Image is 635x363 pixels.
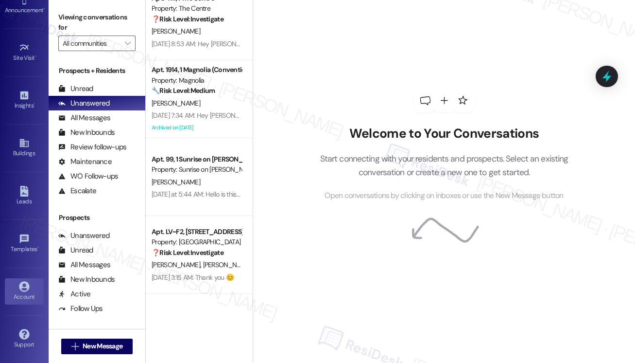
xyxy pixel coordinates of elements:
span: • [43,5,45,12]
a: Buildings [5,135,44,161]
strong: ❓ Risk Level: Investigate [152,15,223,23]
div: Unread [58,245,93,255]
span: New Message [83,341,122,351]
div: Property: Magnolia [152,75,241,86]
div: New Inbounds [58,127,115,138]
div: Follow Ups [58,304,103,314]
strong: ❓ Risk Level: Investigate [152,248,223,257]
i:  [125,39,130,47]
label: Viewing conversations for [58,10,136,36]
span: • [35,53,36,60]
div: Apt. 99, 1 Sunrise on [PERSON_NAME] [152,154,241,164]
div: Prospects + Residents [49,66,145,76]
div: Property: [GEOGRAPHIC_DATA] [152,237,241,247]
div: [DATE] 3:15 AM: Thank you 😊 [152,273,234,282]
h2: Welcome to Your Conversations [305,126,583,142]
div: Active [58,289,91,299]
div: New Inbounds [58,274,115,285]
div: Maintenance [58,157,112,167]
div: Archived on [DATE] [151,122,242,134]
div: [DATE] 8:53 AM: Hey [PERSON_NAME], we appreciate your text! We'll be back at 11AM to help you out... [152,39,582,48]
div: Unread [58,84,93,94]
span: • [34,101,35,108]
div: [DATE] 7:34 AM: Hey [PERSON_NAME], we appreciate your text! We'll be back at 11AM to help you out... [152,111,581,120]
div: Prospects [49,213,145,223]
strong: 🔧 Risk Level: Medium [152,86,215,95]
a: Support [5,326,44,352]
div: Unanswered [58,98,110,109]
div: [DATE] at 5:44 AM: Hello is this [PERSON_NAME] ? [152,190,291,199]
div: Escalate [58,186,96,196]
div: Review follow-ups [58,142,126,152]
button: New Message [61,339,133,354]
a: Insights • [5,87,44,113]
div: Apt. LV~F2, [STREET_ADDRESS] [152,227,241,237]
a: Leads [5,183,44,209]
a: Account [5,278,44,305]
p: Start connecting with your residents and prospects. Select an existing conversation or create a n... [305,152,583,180]
span: • [37,244,39,251]
span: Open conversations by clicking on inboxes or use the New Message button [325,190,563,202]
span: [PERSON_NAME] [152,27,200,36]
span: [PERSON_NAME] [152,178,200,186]
div: All Messages [58,113,110,123]
a: Templates • [5,231,44,257]
input: All communities [63,36,120,51]
div: WO Follow-ups [58,171,118,181]
div: Apt. 1914, 1 Magnolia (Conventional) [152,65,241,75]
div: Unanswered [58,231,110,241]
i:  [71,343,79,350]
span: [PERSON_NAME] [152,260,203,269]
div: All Messages [58,260,110,270]
div: Property: Sunrise on [PERSON_NAME] [152,164,241,175]
span: [PERSON_NAME] [152,99,200,108]
a: Site Visit • [5,39,44,66]
div: Property: The Centre [152,3,241,14]
span: [PERSON_NAME] [203,260,255,269]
